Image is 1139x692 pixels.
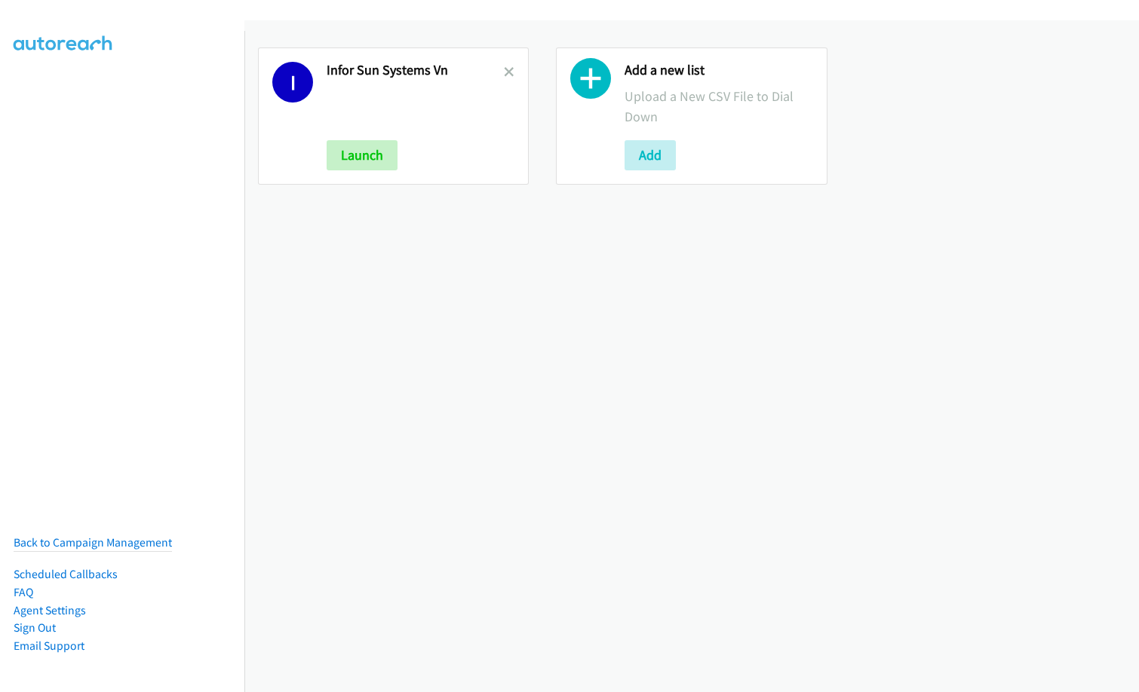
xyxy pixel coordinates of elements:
[14,603,86,617] a: Agent Settings
[625,86,812,127] p: Upload a New CSV File to Dial Down
[14,567,118,581] a: Scheduled Callbacks
[14,620,56,635] a: Sign Out
[625,62,812,79] h2: Add a new list
[625,140,676,170] button: Add
[14,535,172,550] a: Back to Campaign Management
[14,638,84,653] a: Email Support
[14,585,33,599] a: FAQ
[272,62,313,103] h1: I
[327,140,398,170] button: Launch
[327,62,504,79] h2: Infor Sun Systems Vn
